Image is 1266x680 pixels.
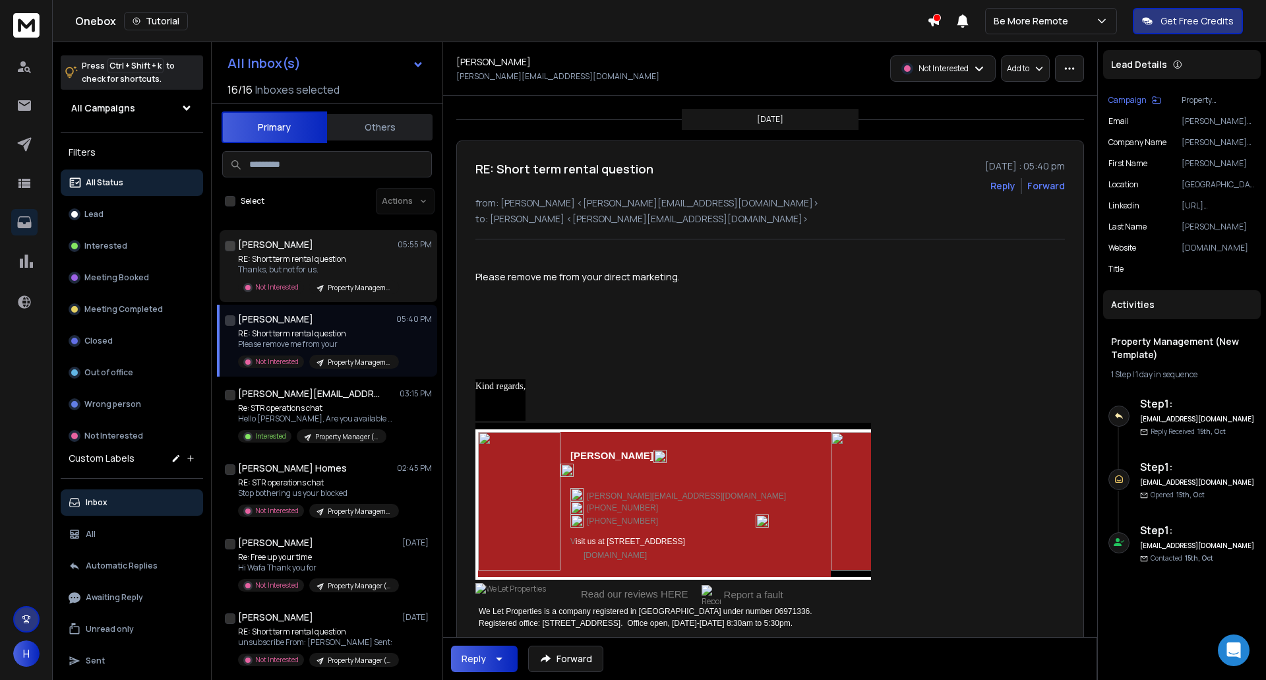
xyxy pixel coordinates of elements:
h1: Property Management (New Template) [1111,335,1253,361]
button: Campaign [1108,95,1161,106]
span: 1 Step [1111,369,1131,380]
p: 03:15 PM [400,388,432,399]
a: Report a fault [724,589,783,600]
p: Re: STR operations chat [238,403,396,414]
td: isit us at [STREET_ADDRESS] [560,528,831,547]
p: Awaiting Reply [86,592,143,603]
p: Reply Received [1151,427,1226,437]
p: website [1108,243,1136,253]
p: Not Interested [255,655,299,665]
h1: All Campaigns [71,102,135,115]
div: Open Intercom Messenger [1218,634,1250,666]
h6: [EMAIL_ADDRESS][DOMAIN_NAME] [1140,541,1255,551]
button: Wrong person [61,391,203,417]
p: RE: Short term rental question [238,627,396,637]
button: Get Free Credits [1133,8,1243,34]
td: We Let Properties is a company registered in [GEOGRAPHIC_DATA] under number 06971336. ​Registered... [475,604,871,629]
span: 1 day in sequence [1135,369,1197,380]
button: Out of office [61,359,203,386]
p: RE: Short term rental question [238,254,396,264]
p: [DATE] [402,612,432,623]
span: Please remove me from your direct marketing. [475,270,680,283]
button: Unread only [61,616,203,642]
button: Inbox [61,489,203,516]
p: Lead [84,209,104,220]
a: [PHONE_NUMBER] [587,516,658,526]
p: Meeting Booked [84,272,149,283]
a: V [570,537,576,546]
p: Not Interested [255,580,299,590]
h1: [PERSON_NAME][EMAIL_ADDRESS][DOMAIN_NAME] [238,387,383,400]
p: 05:55 PM [398,239,432,250]
p: [DATE] [402,538,432,548]
p: Thanks, but not for us. [238,264,396,275]
p: Property Manager ([GEOGRAPHIC_DATA]) [328,656,391,665]
a: [PHONE_NUMBER] [587,503,658,512]
img: Report [702,585,721,604]
label: Select [241,196,264,206]
button: H [13,640,40,667]
button: Tutorial [124,12,188,30]
div: Onebox [75,12,927,30]
button: Forward [528,646,603,672]
p: [DOMAIN_NAME] [1182,243,1255,253]
p: Not Interested [255,506,299,516]
p: Please remove me from your [238,339,396,350]
button: All Status [61,170,203,196]
button: Reply [451,646,518,672]
p: [DATE] : 05:40 pm [985,160,1065,173]
h6: Step 1 : [1140,459,1255,475]
button: Awaiting Reply [61,584,203,611]
div: Activities [1103,290,1261,319]
p: Property Management (New Template) [1182,95,1255,106]
span: Ctrl + Shift + k [107,58,164,73]
p: Campaign [1108,95,1147,106]
a: [PERSON_NAME][EMAIL_ADDRESS][DOMAIN_NAME] [587,491,786,501]
p: Email [1108,116,1129,127]
p: [PERSON_NAME][EMAIL_ADDRESS][DOMAIN_NAME] [1182,137,1255,148]
div: | [1111,369,1253,380]
p: linkedin [1108,201,1139,211]
p: [PERSON_NAME][EMAIL_ADDRESS][DOMAIN_NAME] [456,71,659,82]
p: Out of office [84,367,133,378]
p: Opened [1151,490,1205,500]
h3: Custom Labels [69,452,135,465]
h1: [PERSON_NAME] [238,313,313,326]
p: Inbox [86,497,107,508]
p: Property Management (New Template) [328,357,391,367]
p: Re: Free up your time [238,552,396,563]
img: We Let Properties [475,583,574,603]
button: All Campaigns [61,95,203,121]
button: Interested [61,233,203,259]
button: Sent [61,648,203,674]
h1: RE: Short term rental question [475,160,653,178]
h1: All Inbox(s) [227,57,301,70]
p: Contacted [1151,553,1213,563]
p: RE: Short term rental question [238,328,396,339]
p: Hi Wafa Thank you for [238,563,396,573]
p: [URL][DOMAIN_NAME][PERSON_NAME] [1182,201,1255,211]
button: Lead [61,201,203,228]
h3: Filters [61,143,203,162]
p: Automatic Replies [86,561,158,571]
p: Sent [86,656,105,666]
button: Others [327,113,433,142]
p: Not Interested [919,63,969,74]
p: Meeting Completed [84,304,163,315]
p: 05:40 PM [396,314,432,325]
p: Property Manager ([GEOGRAPHIC_DATA]) [315,432,378,442]
h6: [EMAIL_ADDRESS][DOMAIN_NAME] [1140,478,1255,487]
button: Reply [990,179,1015,193]
p: [PERSON_NAME] [1182,222,1255,232]
p: [PERSON_NAME][EMAIL_ADDRESS][DOMAIN_NAME] [1182,116,1255,127]
td: Kind regards, ​ ​ [475,379,526,421]
p: All Status [86,177,123,188]
p: Stop bothering us your blocked [238,488,396,499]
p: First Name [1108,158,1147,169]
p: Property Management (New Template) [328,283,391,293]
h1: [PERSON_NAME] [456,55,531,69]
p: Not Interested [84,431,143,441]
p: [GEOGRAPHIC_DATA], [GEOGRAPHIC_DATA] [1182,179,1255,190]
